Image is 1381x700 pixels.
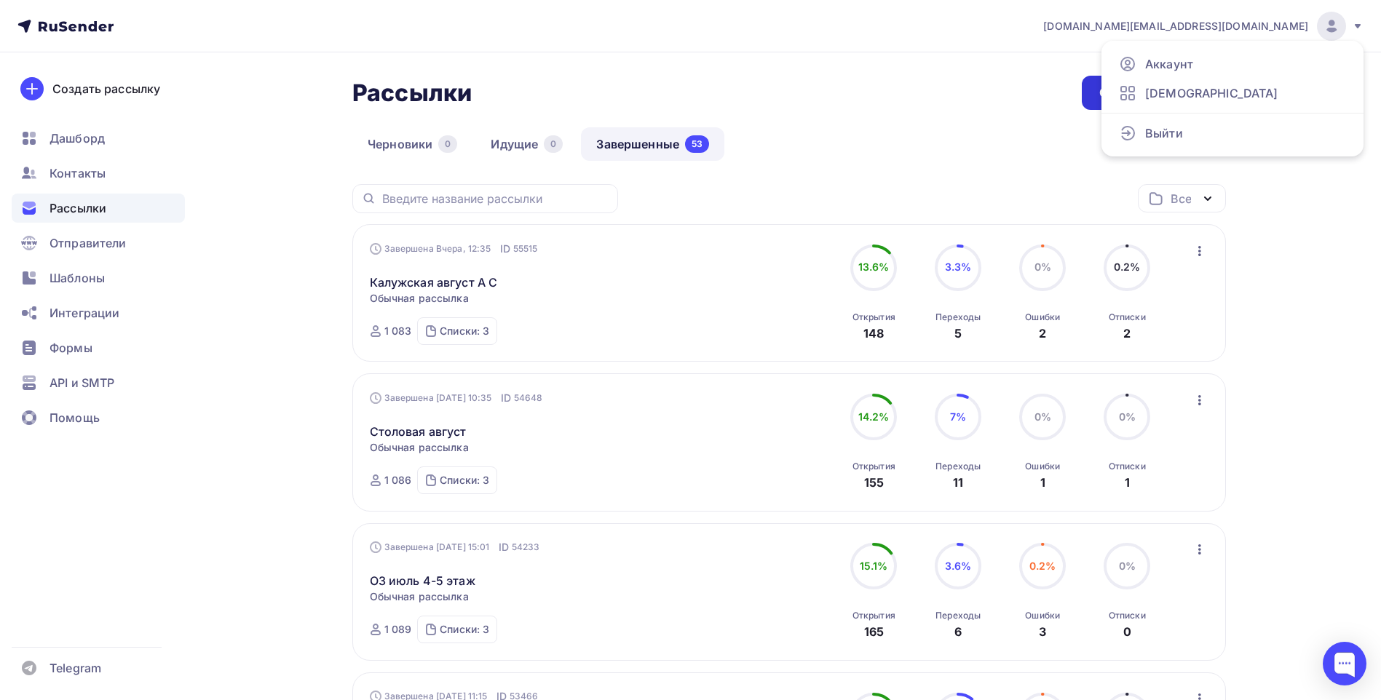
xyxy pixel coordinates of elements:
[1040,474,1045,491] div: 1
[1025,610,1060,621] div: Ошибки
[12,263,185,293] a: Шаблоны
[1109,311,1146,323] div: Отписки
[12,228,185,258] a: Отправители
[50,409,100,426] span: Помощь
[945,260,972,273] span: 3.3%
[1119,410,1136,423] span: 0%
[581,127,724,161] a: Завершенные53
[50,199,106,217] span: Рассылки
[1171,190,1191,207] div: Все
[1145,84,1278,102] span: [DEMOGRAPHIC_DATA]
[440,473,489,488] div: Списки: 3
[1029,560,1056,572] span: 0.2%
[50,339,92,357] span: Формы
[1025,311,1060,323] div: Ошибки
[50,659,101,677] span: Telegram
[12,159,185,188] a: Контакты
[1145,124,1183,142] span: Выйти
[50,304,119,322] span: Интеграции
[384,622,412,637] div: 1 089
[370,391,543,405] div: Завершена [DATE] 10:35
[1043,12,1364,41] a: [DOMAIN_NAME][EMAIL_ADDRESS][DOMAIN_NAME]
[438,135,457,153] div: 0
[864,474,884,491] div: 155
[513,242,538,256] span: 55515
[370,540,540,554] div: Завершена [DATE] 15:01
[370,423,467,440] a: Столовая август
[50,130,105,147] span: Дашборд
[1109,610,1146,621] div: Отписки
[852,311,895,323] div: Открытия
[440,324,489,338] div: Списки: 3
[863,325,884,342] div: 148
[1099,84,1208,101] div: Создать рассылку
[384,473,412,488] div: 1 086
[1039,623,1046,640] div: 3
[1125,474,1130,491] div: 1
[1043,19,1308,33] span: [DOMAIN_NAME][EMAIL_ADDRESS][DOMAIN_NAME]
[1025,461,1060,472] div: Ошибки
[352,79,472,108] h2: Рассылки
[370,589,469,604] span: Обычная рассылка
[935,461,981,472] div: Переходы
[1119,560,1136,572] span: 0%
[512,540,540,554] span: 54233
[370,274,498,291] a: Калужская август А С
[945,560,972,572] span: 3.6%
[12,194,185,223] a: Рассылки
[858,260,890,273] span: 13.6%
[1114,260,1141,273] span: 0.2%
[384,324,412,338] div: 1 083
[50,164,106,182] span: Контакты
[1109,461,1146,472] div: Отписки
[858,410,890,423] span: 14.2%
[852,610,895,621] div: Открытия
[382,191,609,207] input: Введите название рассылки
[954,623,962,640] div: 6
[1145,55,1193,73] span: Аккаунт
[50,374,114,391] span: API и SMTP
[1039,325,1046,342] div: 2
[514,391,543,405] span: 54648
[12,124,185,153] a: Дашборд
[370,572,475,589] a: ОЗ июль 4-5 этаж
[860,560,888,572] span: 15.1%
[50,234,127,252] span: Отправители
[12,333,185,362] a: Формы
[50,269,105,287] span: Шаблоны
[1034,410,1051,423] span: 0%
[501,391,511,405] span: ID
[935,610,981,621] div: Переходы
[954,325,962,342] div: 5
[950,410,966,423] span: 7%
[864,623,884,640] div: 165
[1123,325,1131,342] div: 2
[52,80,160,98] div: Создать рассылку
[935,311,981,323] div: Переходы
[1101,41,1364,156] ul: [DOMAIN_NAME][EMAIL_ADDRESS][DOMAIN_NAME]
[1034,260,1051,273] span: 0%
[475,127,578,161] a: Идущие0
[370,440,469,455] span: Обычная рассылка
[352,127,472,161] a: Черновики0
[370,242,538,256] div: Завершена Вчера, 12:35
[1123,623,1131,640] div: 0
[544,135,563,153] div: 0
[500,242,510,256] span: ID
[440,622,489,637] div: Списки: 3
[499,540,509,554] span: ID
[1138,184,1226,212] button: Все
[852,461,895,472] div: Открытия
[370,291,469,306] span: Обычная рассылка
[953,474,963,491] div: 11
[685,135,709,153] div: 53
